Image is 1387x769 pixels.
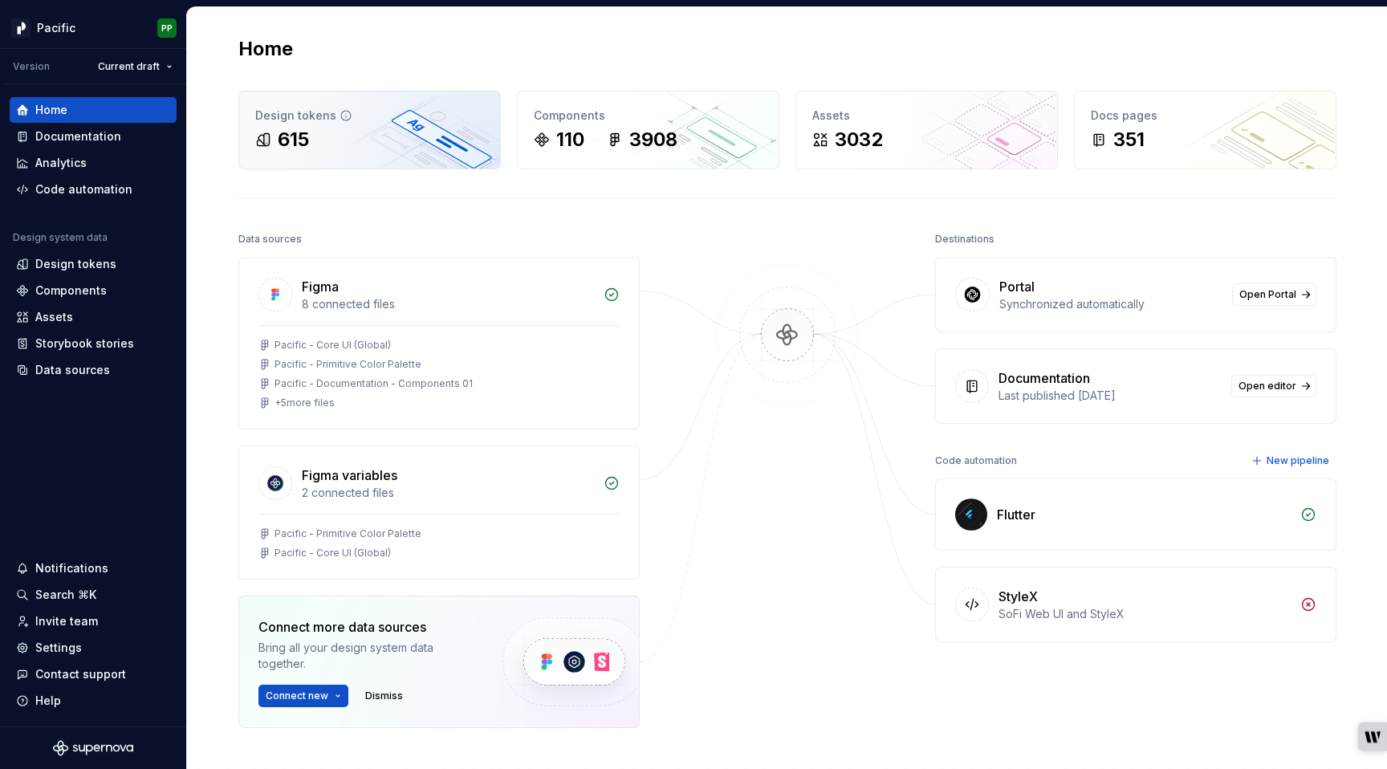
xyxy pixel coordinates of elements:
[258,685,348,707] button: Connect new
[35,587,96,603] div: Search ⌘K
[35,309,73,325] div: Assets
[534,108,763,124] div: Components
[10,278,177,303] a: Components
[238,91,501,169] a: Design tokens615
[161,22,173,35] div: PP
[795,91,1058,169] a: Assets3032
[35,336,134,352] div: Storybook stories
[10,97,177,123] a: Home
[35,155,87,171] div: Analytics
[35,128,121,144] div: Documentation
[10,251,177,277] a: Design tokens
[35,640,82,656] div: Settings
[999,606,1291,622] div: SoFi Web UI and StyleX
[35,362,110,378] div: Data sources
[35,181,132,197] div: Code automation
[238,228,302,250] div: Data sources
[35,102,67,118] div: Home
[1267,454,1329,467] span: New pipeline
[35,613,98,629] div: Invite team
[999,296,1222,312] div: Synchronized automatically
[238,257,640,429] a: Figma8 connected filesPacific - Core UI (Global)Pacific - Primitive Color PalettePacific - Docume...
[37,20,75,36] div: Pacific
[365,690,403,702] span: Dismiss
[11,18,31,38] img: 8d0dbd7b-a897-4c39-8ca0-62fbda938e11.png
[275,527,421,540] div: Pacific - Primitive Color Palette
[10,688,177,714] button: Help
[1232,283,1316,306] a: Open Portal
[238,446,640,580] a: Figma variables2 connected filesPacific - Primitive Color PalettePacific - Core UI (Global)
[35,666,126,682] div: Contact support
[275,397,335,409] div: + 5 more files
[258,640,475,672] div: Bring all your design system data together.
[35,283,107,299] div: Components
[275,339,391,352] div: Pacific - Core UI (Global)
[302,485,594,501] div: 2 connected files
[302,466,397,485] div: Figma variables
[556,127,584,153] div: 110
[35,693,61,709] div: Help
[13,60,50,73] div: Version
[10,635,177,661] a: Settings
[255,108,484,124] div: Design tokens
[278,127,309,153] div: 615
[302,296,594,312] div: 8 connected files
[35,256,116,272] div: Design tokens
[1074,91,1336,169] a: Docs pages351
[629,127,677,153] div: 3908
[1239,288,1296,301] span: Open Portal
[1113,127,1145,153] div: 351
[10,608,177,634] a: Invite team
[10,177,177,202] a: Code automation
[999,587,1038,606] div: StyleX
[812,108,1041,124] div: Assets
[10,555,177,581] button: Notifications
[10,331,177,356] a: Storybook stories
[999,388,1222,404] div: Last published [DATE]
[275,547,391,559] div: Pacific - Core UI (Global)
[266,690,328,702] span: Connect new
[1231,375,1316,397] a: Open editor
[53,740,133,756] svg: Supernova Logo
[238,36,293,62] h2: Home
[10,661,177,687] button: Contact support
[10,582,177,608] button: Search ⌘K
[835,127,883,153] div: 3032
[997,505,1035,524] div: Flutter
[935,228,994,250] div: Destinations
[91,55,180,78] button: Current draft
[999,277,1035,296] div: Portal
[10,357,177,383] a: Data sources
[10,124,177,149] a: Documentation
[302,277,339,296] div: Figma
[358,685,410,707] button: Dismiss
[275,358,421,371] div: Pacific - Primitive Color Palette
[258,617,475,637] div: Connect more data sources
[999,368,1090,388] div: Documentation
[517,91,779,169] a: Components1103908
[98,60,160,73] span: Current draft
[35,560,108,576] div: Notifications
[1239,380,1296,393] span: Open editor
[13,231,108,244] div: Design system data
[1247,450,1336,472] button: New pipeline
[10,150,177,176] a: Analytics
[1091,108,1320,124] div: Docs pages
[10,304,177,330] a: Assets
[3,10,183,45] button: PacificPP
[935,450,1017,472] div: Code automation
[275,377,473,390] div: Pacific - Documentation - Components 01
